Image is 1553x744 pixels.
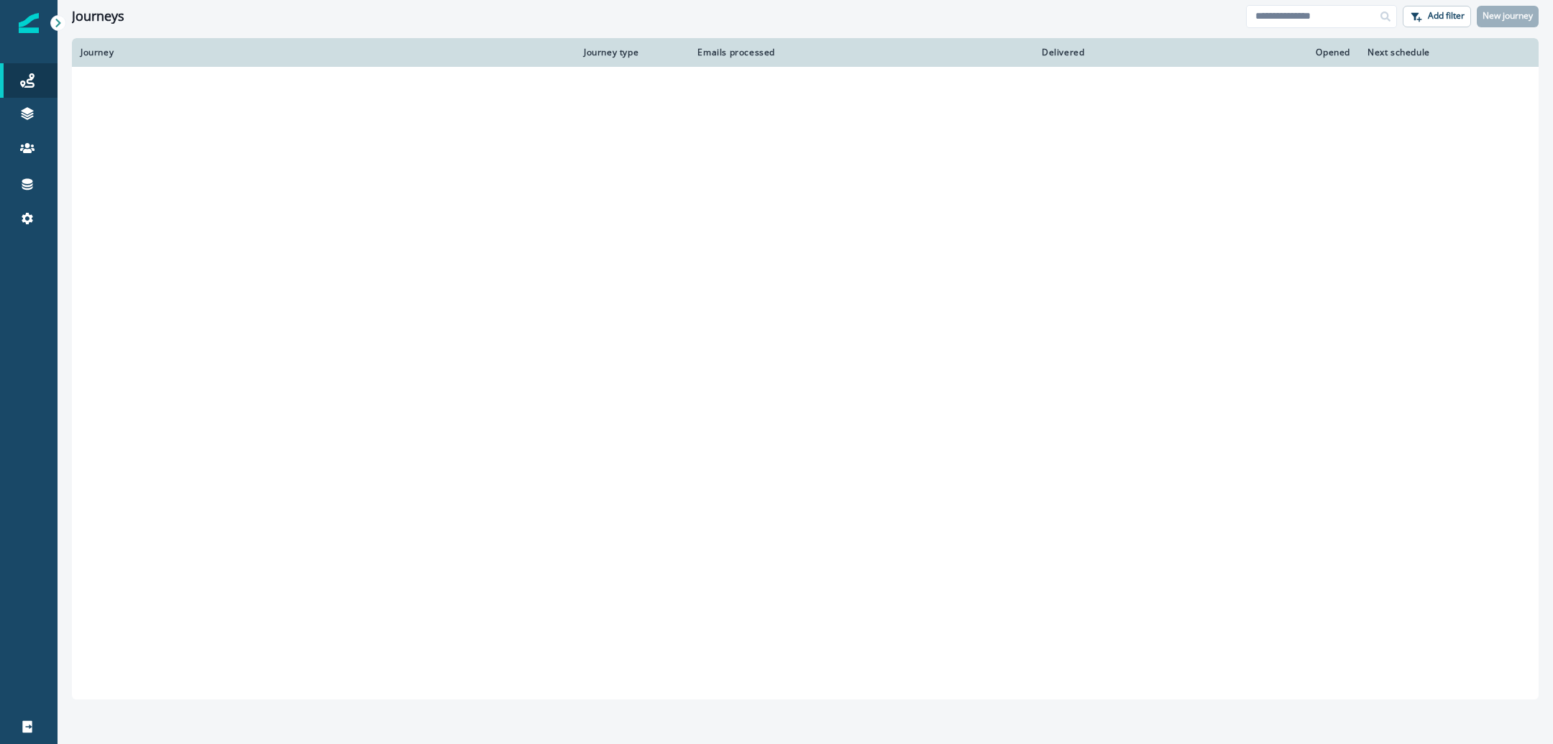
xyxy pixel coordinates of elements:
p: New journey [1483,11,1533,21]
img: Inflection [19,13,39,33]
div: Delivered [792,47,1084,58]
div: Next schedule [1368,47,1494,58]
div: Emails processed [692,47,775,58]
h1: Journeys [72,9,124,24]
button: New journey [1477,6,1539,27]
div: Journey type [584,47,674,58]
button: Add filter [1403,6,1471,27]
div: Journey [81,47,567,58]
p: Add filter [1428,11,1465,21]
div: Opened [1101,47,1350,58]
